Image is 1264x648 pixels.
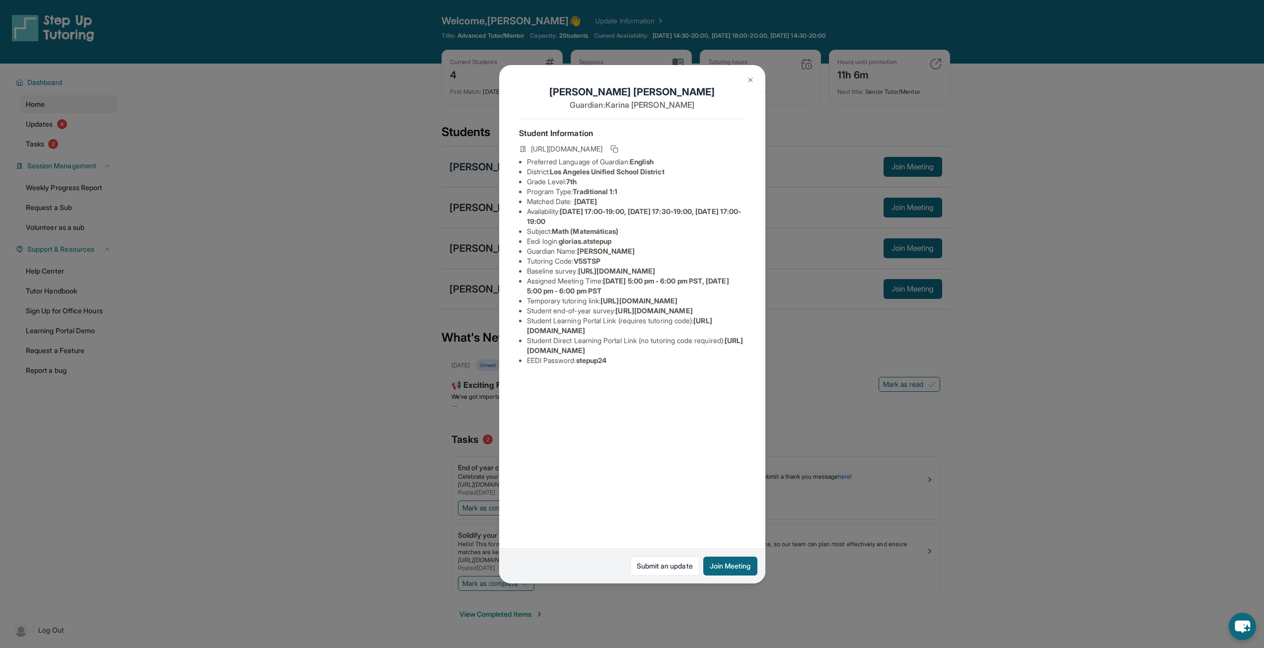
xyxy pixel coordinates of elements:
button: chat-button [1229,613,1256,640]
span: [URL][DOMAIN_NAME] [615,306,692,315]
li: Student end-of-year survey : [527,306,745,316]
li: Student Direct Learning Portal Link (no tutoring code required) : [527,336,745,356]
li: District: [527,167,745,177]
span: [DATE] [574,197,597,206]
span: Math (Matemáticas) [552,227,618,235]
span: [URL][DOMAIN_NAME] [578,267,655,275]
span: [DATE] 17:00-19:00, [DATE] 17:30-19:00, [DATE] 17:00-19:00 [527,207,742,225]
li: Assigned Meeting Time : [527,276,745,296]
span: stepup24 [576,356,607,364]
li: Subject : [527,226,745,236]
h4: Student Information [519,127,745,139]
li: EEDI Password : [527,356,745,365]
span: [URL][DOMAIN_NAME] [600,296,677,305]
h1: [PERSON_NAME] [PERSON_NAME] [519,85,745,99]
button: Copy link [608,143,620,155]
li: Grade Level: [527,177,745,187]
span: [PERSON_NAME] [577,247,635,255]
span: [URL][DOMAIN_NAME] [531,144,602,154]
span: 7th [566,177,577,186]
button: Join Meeting [703,557,757,576]
li: Baseline survey : [527,266,745,276]
img: Close Icon [746,76,754,84]
span: Traditional 1:1 [573,187,617,196]
li: Matched Date: [527,197,745,207]
span: [DATE] 5:00 pm - 6:00 pm PST, [DATE] 5:00 pm - 6:00 pm PST [527,277,729,295]
span: V5STSP [574,257,600,265]
li: Tutoring Code : [527,256,745,266]
li: Eedi login : [527,236,745,246]
li: Program Type: [527,187,745,197]
li: Preferred Language of Guardian: [527,157,745,167]
span: Los Angeles Unified School District [550,167,664,176]
a: Submit an update [630,557,699,576]
li: Student Learning Portal Link (requires tutoring code) : [527,316,745,336]
li: Availability: [527,207,745,226]
li: Temporary tutoring link : [527,296,745,306]
span: glorias.atstepup [559,237,611,245]
li: Guardian Name : [527,246,745,256]
p: Guardian: Karina [PERSON_NAME] [519,99,745,111]
span: English [630,157,654,166]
